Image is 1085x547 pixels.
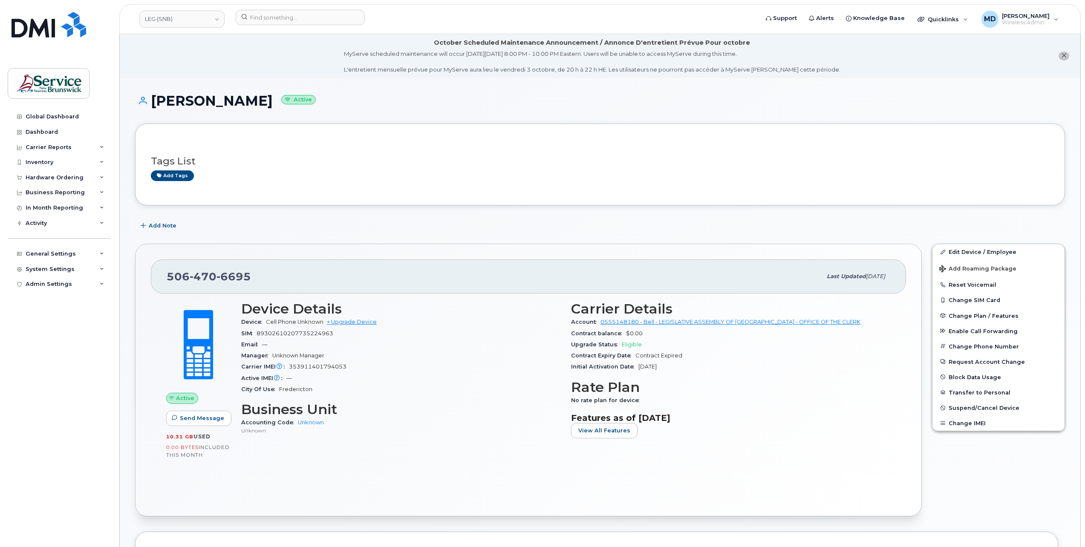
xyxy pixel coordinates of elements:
[241,386,279,392] span: City Of Use
[932,339,1065,354] button: Change Phone Number
[135,93,1065,108] h1: [PERSON_NAME]
[241,427,561,434] p: Unknown
[135,218,184,233] button: Add Note
[286,375,292,381] span: —
[827,273,866,279] span: Last updated
[166,444,199,450] span: 0.00 Bytes
[932,385,1065,400] button: Transfer to Personal
[932,400,1065,415] button: Suspend/Cancel Device
[166,411,231,426] button: Send Message
[571,363,638,370] span: Initial Activation Date
[571,397,643,403] span: No rate plan for device
[241,419,298,426] span: Accounting Code
[289,363,346,370] span: 353911401794053
[241,319,266,325] span: Device
[241,301,561,317] h3: Device Details
[241,402,561,417] h3: Business Unit
[626,330,643,337] span: $0.00
[241,341,262,348] span: Email
[932,277,1065,292] button: Reset Voicemail
[571,319,600,325] span: Account
[932,244,1065,259] a: Edit Device / Employee
[939,265,1016,273] span: Add Roaming Package
[166,434,193,440] span: 10.31 GB
[167,270,251,283] span: 506
[180,414,224,422] span: Send Message
[635,352,682,359] span: Contract Expired
[571,380,891,395] h3: Rate Plan
[932,354,1065,369] button: Request Account Change
[176,394,194,402] span: Active
[949,328,1018,334] span: Enable Call Forwarding
[241,363,289,370] span: Carrier IMEI
[866,273,885,279] span: [DATE]
[151,170,194,181] a: Add tags
[344,50,840,74] div: MyServe scheduled maintenance will occur [DATE][DATE] 8:00 PM - 10:00 PM Eastern. Users will be u...
[571,352,635,359] span: Contract Expiry Date
[241,352,272,359] span: Manager
[298,419,324,426] a: Unknown
[327,319,377,325] a: + Upgrade Device
[571,341,622,348] span: Upgrade Status
[571,423,638,438] button: View All Features
[149,222,176,230] span: Add Note
[932,292,1065,308] button: Change SIM Card
[266,319,323,325] span: Cell Phone Unknown
[638,363,657,370] span: [DATE]
[262,341,268,348] span: —
[434,38,750,47] div: October Scheduled Maintenance Announcement / Annonce D'entretient Prévue Pour octobre
[272,352,324,359] span: Unknown Manager
[932,415,1065,431] button: Change IMEI
[190,270,216,283] span: 470
[241,330,257,337] span: SIM
[571,413,891,423] h3: Features as of [DATE]
[571,301,891,317] h3: Carrier Details
[949,312,1019,319] span: Change Plan / Features
[622,341,642,348] span: Eligible
[932,323,1065,339] button: Enable Call Forwarding
[600,319,860,325] a: 0555148180 - Bell - LEGISLATIVE ASSEMBLY OF [GEOGRAPHIC_DATA] - OFFICE OF THE CLERK
[578,426,630,435] span: View All Features
[1059,52,1069,60] button: close notification
[193,433,211,440] span: used
[241,375,286,381] span: Active IMEI
[279,386,312,392] span: Fredericton
[932,308,1065,323] button: Change Plan / Features
[571,330,626,337] span: Contract balance
[151,156,1049,167] h3: Tags List
[932,259,1065,277] button: Add Roaming Package
[949,405,1019,411] span: Suspend/Cancel Device
[216,270,251,283] span: 6695
[281,95,316,105] small: Active
[257,330,333,337] span: 89302610207735224963
[932,369,1065,385] button: Block Data Usage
